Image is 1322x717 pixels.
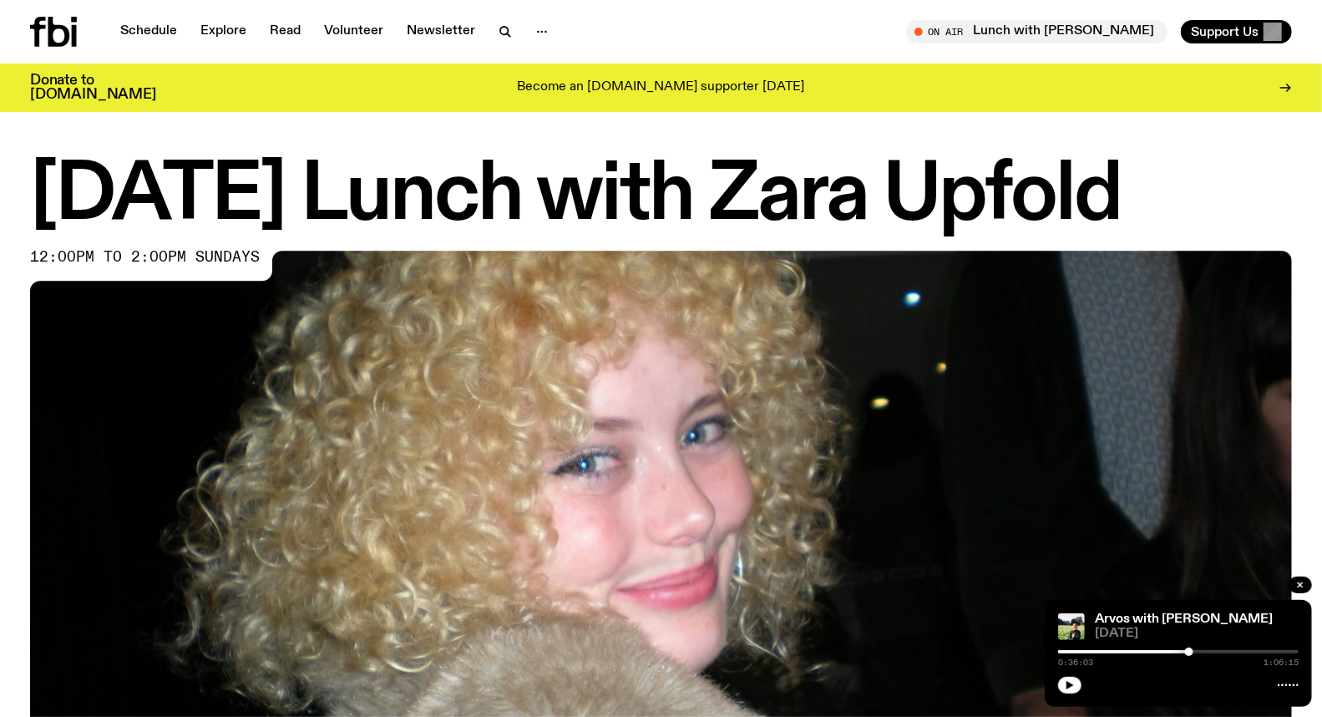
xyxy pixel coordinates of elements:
button: On AirLunch with [PERSON_NAME] [906,20,1168,43]
span: 12:00pm to 2:00pm sundays [30,251,260,264]
p: Become an [DOMAIN_NAME] supporter [DATE] [518,80,805,95]
a: Schedule [110,20,187,43]
h3: Donate to [DOMAIN_NAME] [30,74,156,102]
span: 1:06:15 [1264,659,1299,667]
h1: [DATE] Lunch with Zara Upfold [30,159,1292,234]
a: Volunteer [314,20,393,43]
img: Bri is smiling and wearing a black t-shirt. She is standing in front of a lush, green field. Ther... [1058,613,1085,640]
span: 0:36:03 [1058,659,1093,667]
a: Explore [190,20,256,43]
a: Newsletter [397,20,485,43]
span: Support Us [1191,24,1259,39]
span: [DATE] [1095,628,1299,640]
button: Support Us [1181,20,1292,43]
a: Arvos with [PERSON_NAME] [1095,613,1273,626]
a: Read [260,20,311,43]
